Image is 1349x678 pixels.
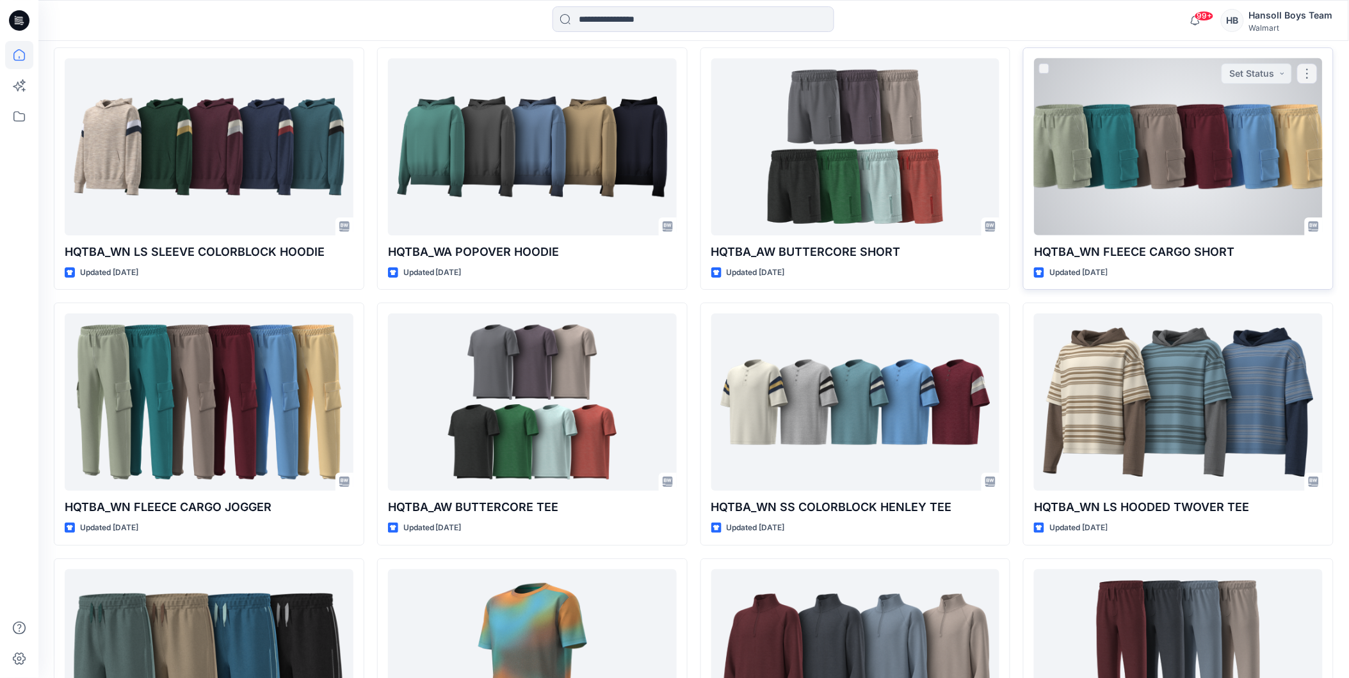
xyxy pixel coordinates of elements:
p: HQTBA_WN FLEECE CARGO SHORT [1034,243,1323,261]
p: Updated [DATE] [727,521,785,535]
p: Updated [DATE] [1049,521,1108,535]
p: Updated [DATE] [403,266,462,280]
a: HQTBA_WN FLEECE CARGO JOGGER [65,313,353,491]
a: HQTBA_WA POPOVER HOODIE [388,58,677,235]
div: Hansoll Boys Team [1249,8,1333,23]
p: HQTBA_WN FLEECE CARGO JOGGER [65,498,353,516]
a: HQTBA_WN LS SLEEVE COLORBLOCK HOODIE [65,58,353,235]
div: HB [1221,9,1244,32]
p: HQTBA_WA POPOVER HOODIE [388,243,677,261]
p: Updated [DATE] [403,521,462,535]
div: Walmart [1249,23,1333,33]
p: HQTBA_WN LS SLEEVE COLORBLOCK HOODIE [65,243,353,261]
p: HQTBA_AW BUTTERCORE SHORT [711,243,1000,261]
a: HQTBA_WN SS COLORBLOCK HENLEY TEE [711,313,1000,491]
p: Updated [DATE] [80,521,138,535]
a: HQTBA_WN FLEECE CARGO SHORT [1034,58,1323,235]
a: HQTBA_AW BUTTERCORE SHORT [711,58,1000,235]
p: HQTBA_WN SS COLORBLOCK HENLEY TEE [711,498,1000,516]
p: Updated [DATE] [727,266,785,280]
p: HQTBA_WN LS HOODED TWOVER TEE [1034,498,1323,516]
p: Updated [DATE] [1049,266,1108,280]
span: 99+ [1195,11,1214,21]
a: HQTBA_WN LS HOODED TWOVER TEE [1034,313,1323,491]
p: HQTBA_AW BUTTERCORE TEE [388,498,677,516]
a: HQTBA_AW BUTTERCORE TEE [388,313,677,491]
p: Updated [DATE] [80,266,138,280]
